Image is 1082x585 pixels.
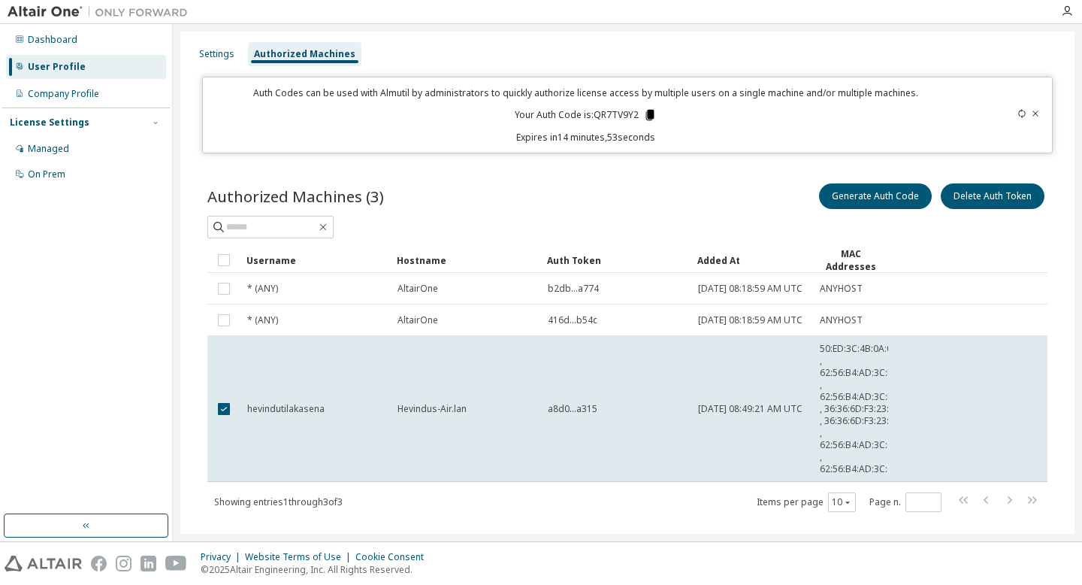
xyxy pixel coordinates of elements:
span: * (ANY) [247,283,278,295]
span: [DATE] 08:18:59 AM UTC [698,314,802,326]
button: 10 [832,496,852,508]
img: Altair One [8,5,195,20]
div: User Profile [28,61,86,73]
span: Authorized Machines (3) [207,186,384,207]
button: Generate Auth Code [819,183,932,209]
span: Hevindus-Air.lan [397,403,467,415]
span: 416d...b54c [548,314,597,326]
span: [DATE] 08:49:21 AM UTC [698,403,802,415]
span: * (ANY) [247,314,278,326]
p: Auth Codes can be used with Almutil by administrators to quickly authorize license access by mult... [212,86,960,99]
span: AltairOne [397,283,438,295]
div: Auth Token [547,248,685,272]
div: Authorized Machines [254,48,355,60]
p: Expires in 14 minutes, 53 seconds [212,131,960,144]
span: ANYHOST [820,314,863,326]
div: Privacy [201,551,245,563]
img: linkedin.svg [141,556,156,571]
span: a8d0...a315 [548,403,597,415]
div: Company Profile [28,88,99,100]
span: b2db...a774 [548,283,599,295]
div: Hostname [397,248,535,272]
div: License Settings [10,117,89,129]
div: Settings [199,48,234,60]
img: youtube.svg [165,556,187,571]
div: Dashboard [28,34,77,46]
button: Delete Auth Token [941,183,1044,209]
span: hevindutilakasena [247,403,325,415]
span: [DATE] 08:18:59 AM UTC [698,283,802,295]
p: Your Auth Code is: QR7TV9Y2 [515,108,657,122]
span: Showing entries 1 through 3 of 3 [214,496,343,508]
span: Items per page [757,493,856,512]
div: Managed [28,143,69,155]
div: Added At [697,248,807,272]
span: AltairOne [397,314,438,326]
img: altair_logo.svg [5,556,82,571]
img: instagram.svg [116,556,131,571]
div: Username [246,248,385,272]
span: ANYHOST [820,283,863,295]
div: Website Terms of Use [245,551,355,563]
p: © 2025 Altair Engineering, Inc. All Rights Reserved. [201,563,433,576]
div: MAC Addresses [819,247,882,273]
span: 50:ED:3C:4B:0A:03 , 62:56:B4:AD:3C:EC , 62:56:B4:AD:3C:ED , 36:36:6D:F3:23:C4 , 36:36:6D:F3:23:C0... [820,343,900,475]
div: Cookie Consent [355,551,433,563]
img: facebook.svg [91,556,107,571]
div: On Prem [28,168,65,180]
span: Page n. [869,493,941,512]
